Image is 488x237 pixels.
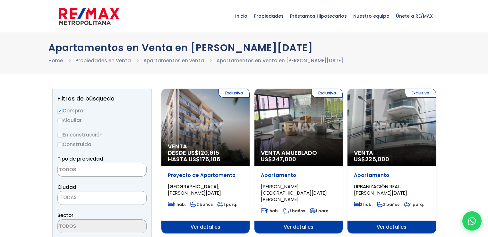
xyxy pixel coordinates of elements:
[143,57,204,64] a: Apartamentos en venta
[60,194,77,201] span: TODAS
[251,6,287,26] span: Propiedades
[354,150,429,156] span: Venta
[168,183,221,196] span: [GEOGRAPHIC_DATA], [PERSON_NAME][DATE]
[168,143,243,150] span: Venta
[354,183,407,196] span: URBANIZACIÓN REAL, [PERSON_NAME][DATE]
[199,149,219,157] span: 120,615
[57,133,63,138] input: En construcción
[58,220,120,233] textarea: Search
[161,89,250,233] a: Exclusiva Venta DESDE US$120,615 HASTA US$176,106 Proyecto de Apartamento [GEOGRAPHIC_DATA], [PER...
[310,208,330,214] span: 1 parq.
[404,202,424,207] span: 1 parq.
[168,172,243,179] p: Proyecto de Apartamento
[217,202,237,207] span: 1 parq.
[58,193,146,202] span: TODAS
[57,212,73,219] span: Sector
[405,89,436,98] span: Exclusiva
[57,140,147,148] label: Construida
[347,89,436,233] a: Exclusiva Venta US$225,000 Apartamento URBANIZACIÓN REAL, [PERSON_NAME][DATE] 2 hab. 2 baños 1 pa...
[261,155,296,163] span: US$
[168,202,186,207] span: 1 hab.
[168,150,243,162] span: DESDE US$
[57,131,147,139] label: En construcción
[354,202,372,207] span: 2 hab.
[350,6,393,26] span: Nuestro equipo
[57,95,147,102] h2: Filtros de búsqueda
[190,202,213,207] span: 2 baños
[377,202,399,207] span: 2 baños
[48,57,63,64] a: Home
[168,156,243,162] span: HASTA US$
[218,89,250,98] span: Exclusiva
[57,118,63,123] input: Alquilar
[354,155,389,163] span: US$
[254,221,343,233] span: Ver detalles
[261,172,336,179] p: Apartamento
[272,155,296,163] span: 247,000
[254,89,343,233] a: Exclusiva Venta Amueblado US$247,000 Apartamento [PERSON_NAME][GEOGRAPHIC_DATA][DATE][PERSON_NAME...
[59,7,119,26] img: remax-metropolitana-logo
[200,155,220,163] span: 176,106
[57,109,63,114] input: Comprar
[393,6,436,26] span: Únete a RE/MAX
[57,116,147,124] label: Alquilar
[217,57,343,65] li: Apartamentos en Venta en [PERSON_NAME][DATE]
[261,208,279,214] span: 1 hab.
[57,142,63,147] input: Construida
[261,183,327,203] span: [PERSON_NAME][GEOGRAPHIC_DATA][DATE][PERSON_NAME]
[261,150,336,156] span: Venta Amueblado
[347,221,436,233] span: Ver detalles
[57,107,147,115] label: Comprar
[48,42,440,53] h1: Apartamentos en Venta en [PERSON_NAME][DATE]
[161,221,250,233] span: Ver detalles
[365,155,389,163] span: 225,000
[312,89,343,98] span: Exclusiva
[57,191,147,205] span: TODAS
[57,184,76,190] span: Ciudad
[232,6,251,26] span: Inicio
[57,155,103,162] span: Tipo de propiedad
[354,172,429,179] p: Apartamento
[75,57,131,64] a: Propiedades en Venta
[287,6,350,26] span: Préstamos Hipotecarios
[283,208,305,214] span: 1 baños
[58,163,120,177] textarea: Search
